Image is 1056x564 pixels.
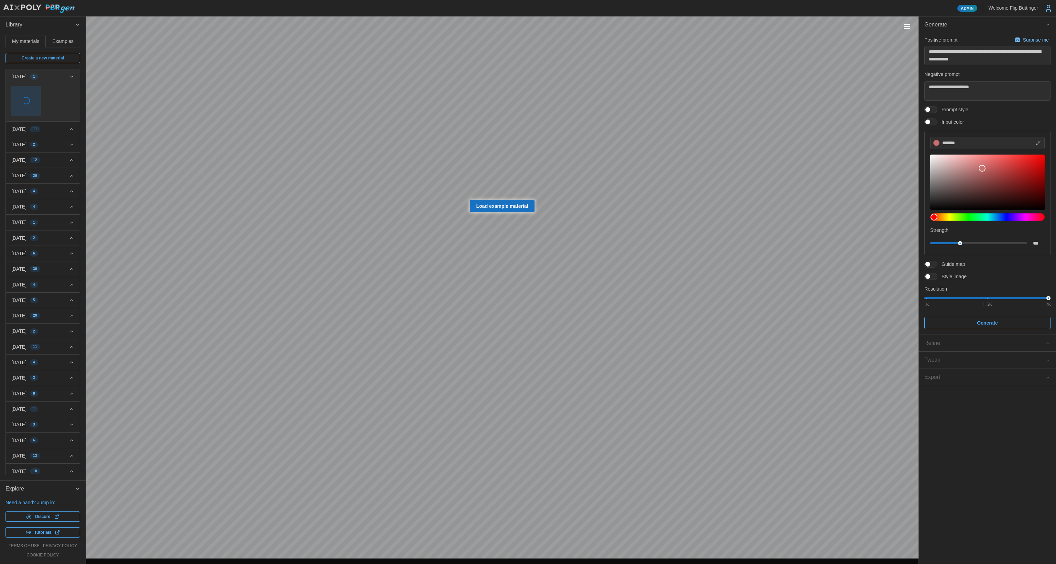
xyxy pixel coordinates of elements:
[5,481,75,497] span: Explore
[919,33,1056,335] div: Generate
[11,374,26,381] p: [DATE]
[6,402,80,417] button: [DATE]1
[989,4,1038,11] p: Welcome, Flip Buttinger
[6,355,80,370] button: [DATE]4
[6,230,80,246] button: [DATE]2
[6,184,80,199] button: [DATE]4
[33,344,37,350] span: 11
[33,157,37,163] span: 12
[6,417,80,432] button: [DATE]3
[919,369,1056,386] button: Export
[33,313,37,318] span: 20
[33,360,35,365] span: 4
[924,71,1050,78] p: Negative prompt
[3,4,75,13] img: AIxPoly PBRgen
[6,137,80,152] button: [DATE]2
[33,391,35,396] span: 8
[470,200,535,212] a: Load example material
[5,499,80,506] p: Need a hand? Jump in:
[6,324,80,339] button: [DATE]2
[924,352,1045,369] span: Tweak
[34,528,52,537] span: Tutorials
[11,297,26,304] p: [DATE]
[924,36,957,43] p: Positive prompt
[33,173,37,179] span: 20
[33,469,37,474] span: 18
[924,369,1045,386] span: Export
[11,157,26,163] p: [DATE]
[924,16,1045,33] span: Generate
[33,266,37,272] span: 30
[11,266,26,272] p: [DATE]
[11,281,26,288] p: [DATE]
[6,153,80,168] button: [DATE]12
[9,543,40,549] a: terms of use
[33,406,35,412] span: 1
[33,189,35,194] span: 4
[961,5,973,11] span: Admin
[11,406,26,413] p: [DATE]
[476,200,528,212] span: Load example material
[11,468,26,475] p: [DATE]
[919,16,1056,33] button: Generate
[6,168,80,183] button: [DATE]20
[937,261,965,268] span: Guide map
[919,335,1056,352] button: Refine
[902,22,912,31] button: Toggle viewport controls
[6,246,80,261] button: [DATE]6
[11,141,26,148] p: [DATE]
[11,390,26,397] p: [DATE]
[11,172,26,179] p: [DATE]
[977,317,998,329] span: Generate
[33,375,35,381] span: 3
[33,126,37,132] span: 11
[5,511,80,522] a: Discord
[5,53,80,63] a: Create a new material
[937,106,968,113] span: Prompt style
[33,235,35,241] span: 2
[11,421,26,428] p: [DATE]
[6,370,80,385] button: [DATE]3
[11,250,26,257] p: [DATE]
[53,39,74,44] span: Examples
[11,343,26,350] p: [DATE]
[33,251,35,256] span: 6
[43,543,77,549] a: privacy policy
[33,204,35,210] span: 4
[924,339,1045,348] div: Refine
[33,453,37,459] span: 13
[6,293,80,308] button: [DATE]5
[33,142,35,147] span: 2
[11,203,26,210] p: [DATE]
[6,261,80,277] button: [DATE]30
[919,352,1056,369] button: Tweak
[11,359,26,366] p: [DATE]
[11,188,26,195] p: [DATE]
[6,122,80,137] button: [DATE]11
[930,227,1045,234] p: Strength
[937,119,964,125] span: Input color
[11,312,26,319] p: [DATE]
[1013,35,1050,45] button: Surprise me
[33,282,35,287] span: 4
[11,126,26,133] p: [DATE]
[33,297,35,303] span: 5
[35,512,51,521] span: Discord
[1023,36,1050,43] p: Surprise me
[6,433,80,448] button: [DATE]6
[924,285,1050,292] p: Resolution
[12,39,39,44] span: My materials
[6,448,80,463] button: [DATE]13
[33,438,35,443] span: 6
[33,74,35,79] span: 1
[11,219,26,226] p: [DATE]
[33,220,35,225] span: 1
[6,386,80,401] button: [DATE]8
[924,317,1050,329] button: Generate
[6,69,80,84] button: [DATE]1
[6,215,80,230] button: [DATE]1
[11,452,26,459] p: [DATE]
[11,328,26,335] p: [DATE]
[11,437,26,444] p: [DATE]
[6,277,80,292] button: [DATE]4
